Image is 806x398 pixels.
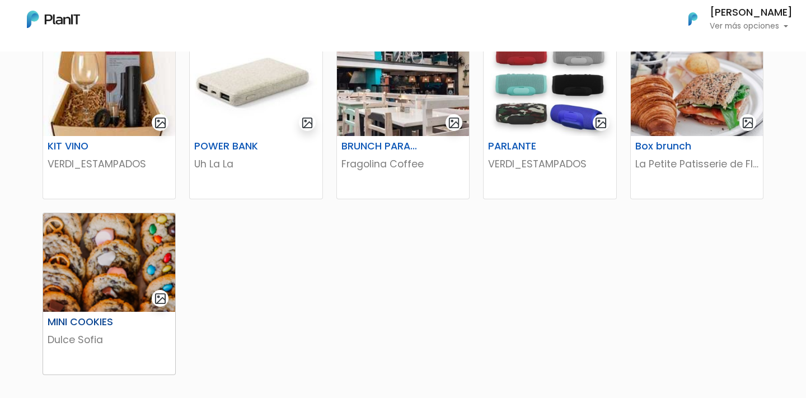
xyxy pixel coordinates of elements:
[594,116,607,129] img: gallery-light
[674,4,793,34] button: PlanIt Logo [PERSON_NAME] Ver más opciones
[681,7,705,31] img: PlanIt Logo
[43,213,175,312] img: thumb_Captura_de_pantalla_2025-05-21_163243.png
[629,141,720,152] h6: Box brunch
[635,157,758,171] p: La Petite Patisserie de Flor
[448,116,461,129] img: gallery-light
[43,38,175,136] img: thumb_WhatsApp_Image_2025-06-21_at_13.20.07.jpeg
[301,116,314,129] img: gallery-light
[483,37,616,199] a: gallery-light PARLANTE VERDI_ESTAMPADOS
[194,157,317,171] p: Uh La La
[631,38,763,136] img: thumb_C62D151F-E902-4319-8710-2D2666BC3B46.jpeg
[484,38,616,136] img: thumb_2000___2000-Photoroom_-_2024-09-26T150532.072.jpg
[630,37,763,199] a: gallery-light Box brunch La Petite Patisserie de Flor
[336,37,470,199] a: gallery-light BRUNCH PARA 2 Fragolina Coffee
[481,141,573,152] h6: PARLANTE
[188,141,279,152] h6: POWER BANK
[335,141,426,152] h6: BRUNCH PARA 2
[58,11,161,32] div: ¿Necesitás ayuda?
[48,157,171,171] p: VERDI_ESTAMPADOS
[48,333,171,347] p: Dulce Sofia
[337,38,469,136] img: thumb_WhatsApp_Image_2025-03-27_at_13.40.08.jpeg
[43,37,176,199] a: gallery-light KIT VINO VERDI_ESTAMPADOS
[189,37,322,199] a: gallery-light POWER BANK Uh La La
[190,38,322,136] img: thumb_WhatsApp_Image_2025-06-21_at_11.38.19.jpeg
[43,213,176,375] a: gallery-light MINI COOKIES Dulce Sofia
[742,116,755,129] img: gallery-light
[41,316,132,328] h6: MINI COOKIES
[154,116,167,129] img: gallery-light
[710,22,793,30] p: Ver más opciones
[154,292,167,305] img: gallery-light
[41,141,132,152] h6: KIT VINO
[27,11,80,28] img: PlanIt Logo
[341,157,465,171] p: Fragolina Coffee
[710,8,793,18] h6: [PERSON_NAME]
[488,157,611,171] p: VERDI_ESTAMPADOS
